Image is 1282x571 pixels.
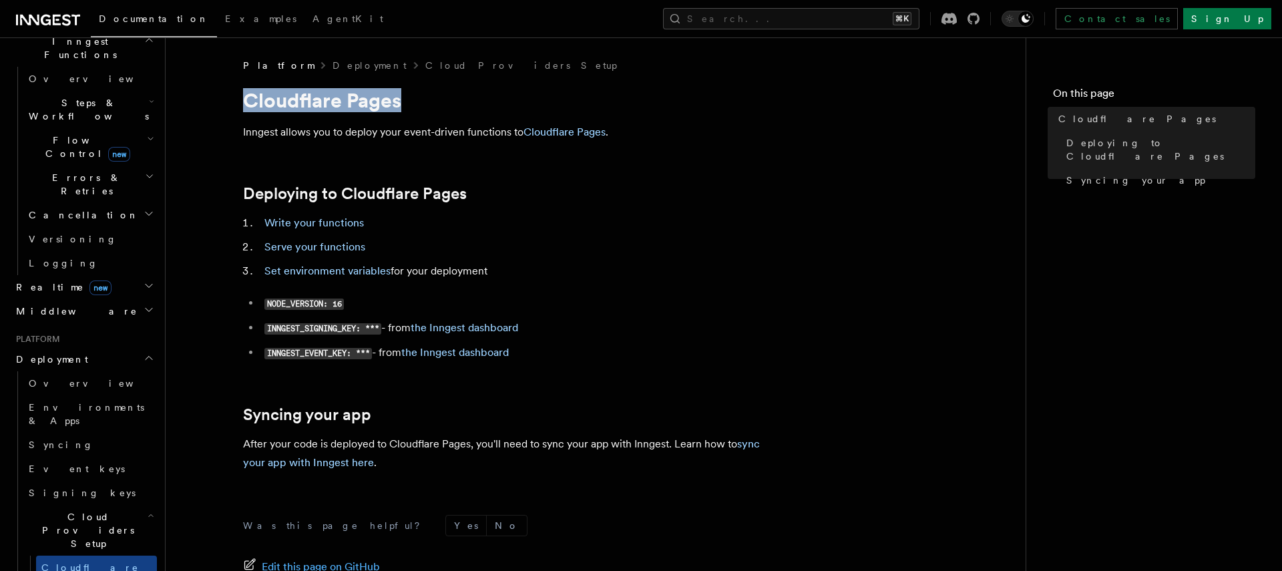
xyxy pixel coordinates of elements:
[243,123,777,142] p: Inngest allows you to deploy your event-driven functions to .
[243,405,371,424] a: Syncing your app
[264,323,381,335] code: INNGEST_SIGNING_KEY: ***
[23,67,157,91] a: Overview
[29,258,98,268] span: Logging
[260,343,777,363] li: - from
[264,348,372,359] code: INNGEST_EVENT_KEY: ***
[23,96,149,123] span: Steps & Workflows
[304,4,391,36] a: AgentKit
[29,378,166,389] span: Overview
[108,147,130,162] span: new
[23,208,139,222] span: Cancellation
[23,395,157,433] a: Environments & Apps
[23,510,148,550] span: Cloud Providers Setup
[1061,131,1255,168] a: Deploying to Cloudflare Pages
[29,234,117,244] span: Versioning
[11,280,112,294] span: Realtime
[1053,107,1255,131] a: Cloudflare Pages
[29,439,93,450] span: Syncing
[312,13,383,24] span: AgentKit
[264,240,365,253] a: Serve your functions
[11,35,144,61] span: Inngest Functions
[260,319,777,338] li: - from
[333,59,407,72] a: Deployment
[446,516,486,536] button: Yes
[217,4,304,36] a: Examples
[264,264,391,277] a: Set environment variables
[23,166,157,203] button: Errors & Retries
[23,505,157,556] button: Cloud Providers Setup
[893,12,911,25] kbd: ⌘K
[1056,8,1178,29] a: Contact sales
[23,227,157,251] a: Versioning
[11,29,157,67] button: Inngest Functions
[23,457,157,481] a: Event keys
[1066,174,1205,187] span: Syncing your app
[401,346,509,359] a: the Inngest dashboard
[243,88,777,112] h1: Cloudflare Pages
[11,347,157,371] button: Deployment
[260,262,777,280] li: for your deployment
[29,488,136,498] span: Signing keys
[11,275,157,299] button: Realtimenew
[23,251,157,275] a: Logging
[99,13,209,24] span: Documentation
[23,481,157,505] a: Signing keys
[1002,11,1034,27] button: Toggle dark mode
[23,134,147,160] span: Flow Control
[523,126,606,138] a: Cloudflare Pages
[11,299,157,323] button: Middleware
[89,280,112,295] span: new
[91,4,217,37] a: Documentation
[29,463,125,474] span: Event keys
[1058,112,1216,126] span: Cloudflare Pages
[243,435,777,472] p: After your code is deployed to Cloudflare Pages, you'll need to sync your app with Inngest. Learn...
[23,433,157,457] a: Syncing
[487,516,527,536] button: No
[1066,136,1255,163] span: Deploying to Cloudflare Pages
[11,305,138,318] span: Middleware
[29,402,144,426] span: Environments & Apps
[11,67,157,275] div: Inngest Functions
[243,59,314,72] span: Platform
[23,91,157,128] button: Steps & Workflows
[1183,8,1271,29] a: Sign Up
[11,334,60,345] span: Platform
[23,171,145,198] span: Errors & Retries
[1061,168,1255,192] a: Syncing your app
[264,299,344,310] code: NODE_VERSION: 16
[264,216,364,229] a: Write your functions
[23,128,157,166] button: Flow Controlnew
[29,73,166,84] span: Overview
[663,8,919,29] button: Search...⌘K
[411,321,518,334] a: the Inngest dashboard
[23,203,157,227] button: Cancellation
[225,13,296,24] span: Examples
[243,184,467,203] a: Deploying to Cloudflare Pages
[425,59,617,72] a: Cloud Providers Setup
[11,353,88,366] span: Deployment
[243,519,429,532] p: Was this page helpful?
[23,371,157,395] a: Overview
[1053,85,1255,107] h4: On this page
